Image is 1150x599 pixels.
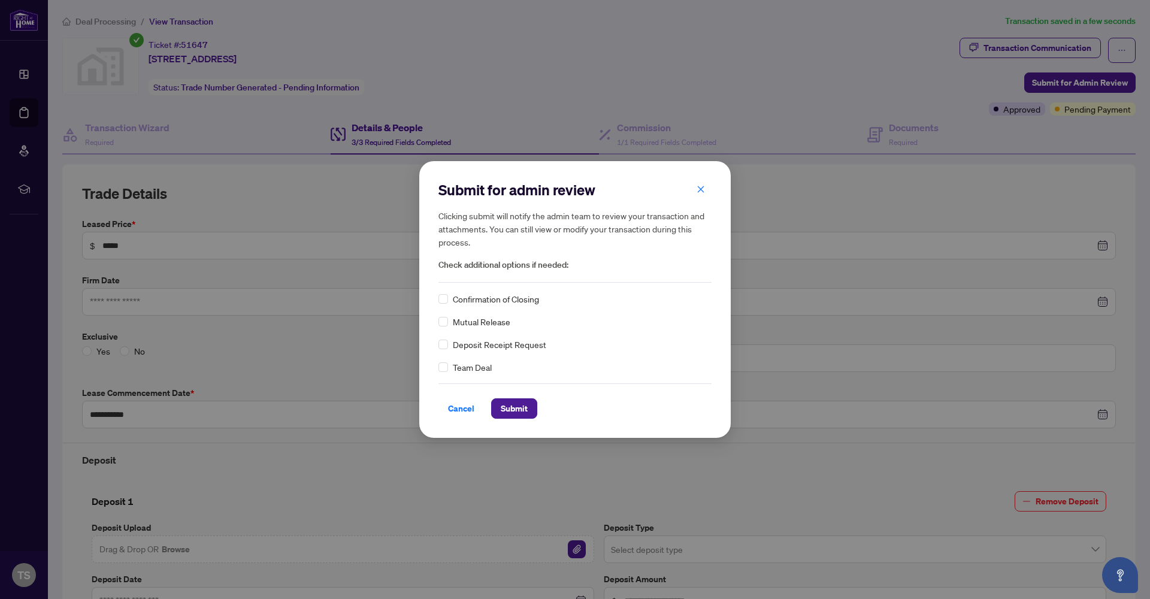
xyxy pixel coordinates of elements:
span: close [697,185,705,193]
span: Confirmation of Closing [453,292,539,305]
span: Mutual Release [453,315,510,328]
span: Check additional options if needed: [438,258,712,272]
span: Team Deal [453,361,492,374]
h2: Submit for admin review [438,180,712,199]
h5: Clicking submit will notify the admin team to review your transaction and attachments. You can st... [438,209,712,249]
span: Cancel [448,399,474,418]
button: Open asap [1102,557,1138,593]
button: Cancel [438,398,484,419]
button: Submit [491,398,537,419]
span: Deposit Receipt Request [453,338,546,351]
span: Submit [501,399,528,418]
